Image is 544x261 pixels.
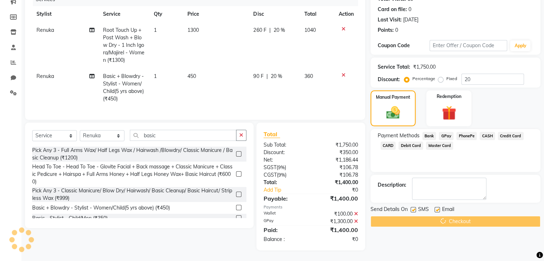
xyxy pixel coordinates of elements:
div: ₹0 [319,186,363,194]
span: Total [264,130,280,138]
span: Send Details On [371,206,408,215]
th: Price [183,6,249,22]
span: 20 % [273,26,285,34]
div: ₹1,186.44 [311,156,363,164]
span: PhonePe [456,132,477,140]
label: Manual Payment [376,94,410,100]
label: Percentage [412,75,435,82]
div: GPay [258,218,311,225]
div: Discount: [378,76,400,83]
div: 0 [408,6,411,13]
div: Net: [258,156,311,164]
span: CASH [480,132,495,140]
div: ₹100.00 [311,210,363,218]
span: | [269,26,270,34]
div: Pick Any 3 - Full Arms Wax/ Half Legs Wax / Hairwash /Blowdry/ Classic Manicure / Basic Cleanup (... [32,147,233,162]
button: Apply [510,40,530,51]
div: Sub Total: [258,141,311,149]
span: Credit Card [498,132,524,140]
span: Debit Card [398,142,423,150]
img: _gift.svg [437,104,461,122]
div: ₹106.78 [311,171,363,179]
div: Coupon Code [378,42,430,49]
div: 0 [395,26,398,34]
span: 9% [278,164,285,170]
th: Disc [249,6,300,22]
div: ₹106.78 [311,164,363,171]
span: SGST [264,164,276,171]
span: 1040 [304,27,316,33]
div: ₹0 [311,236,363,243]
div: ₹1,400.00 [311,194,363,203]
span: 1 [154,73,157,79]
div: Last Visit: [378,16,402,24]
th: Stylist [32,6,99,22]
th: Total [300,6,334,22]
div: ₹1,400.00 [311,226,363,234]
div: Points: [378,26,394,34]
div: Wallet [258,210,311,218]
div: Basic + Blowdry - Stylist - Women/Child(5 yrs above) (₹450) [32,204,170,212]
label: Fixed [446,75,457,82]
span: Bank [422,132,436,140]
span: SMS [418,206,429,215]
span: 260 F [253,26,266,34]
div: ( ) [258,171,311,179]
span: 9% [278,172,285,178]
div: Balance : [258,236,311,243]
div: Pick Any 3 - Classic Manicure/ Blow Dry/ Hairwash/ Basic Cleanup/ Basic Haircut/ Stripless Wax (₹... [32,187,233,202]
input: Enter Offer / Coupon Code [430,40,508,51]
span: GPay [439,132,454,140]
div: ₹1,300.00 [311,218,363,225]
th: Action [334,6,358,22]
span: CARD [381,142,396,150]
span: | [266,73,268,80]
img: _cash.svg [382,105,404,120]
div: Payable: [258,194,311,203]
span: 360 [304,73,313,79]
span: Email [442,206,454,215]
span: Master Card [426,142,453,150]
span: Payment Methods [378,132,420,139]
div: Paid: [258,226,311,234]
span: Renuka [36,27,54,33]
div: [DATE] [403,16,418,24]
th: Service [99,6,150,22]
div: Description: [378,181,406,189]
div: Discount: [258,149,311,156]
div: Total: [258,179,311,186]
div: ₹1,750.00 [413,63,436,71]
a: Add Tip [258,186,319,194]
div: Basic - Stylist - Child/Men (₹350) [32,215,108,222]
div: Service Total: [378,63,410,71]
div: ₹350.00 [311,149,363,156]
div: Head To Toe - Head To Toe - Glovite Facial + Back massage + Classic Manicure + Classic Pedicure +... [32,163,233,186]
span: CGST [264,172,277,178]
label: Redemption [437,93,461,100]
span: 20 % [270,73,282,80]
input: Search or Scan [130,130,236,141]
div: ₹1,750.00 [311,141,363,149]
span: 450 [187,73,196,79]
span: 1300 [187,27,199,33]
span: 90 F [253,73,263,80]
div: Card on file: [378,6,407,13]
span: Root Touch Up + Post Wash + Blow Dry - 1 Inch Igora/Majirel - Women (₹1300) [103,27,144,63]
span: Basic + Blowdry - Stylist - Women/Child(5 yrs above) (₹450) [103,73,144,102]
span: Renuka [36,73,54,79]
th: Qty [150,6,183,22]
div: Payments [264,204,358,210]
div: ₹1,400.00 [311,179,363,186]
span: 1 [154,27,157,33]
div: ( ) [258,164,311,171]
